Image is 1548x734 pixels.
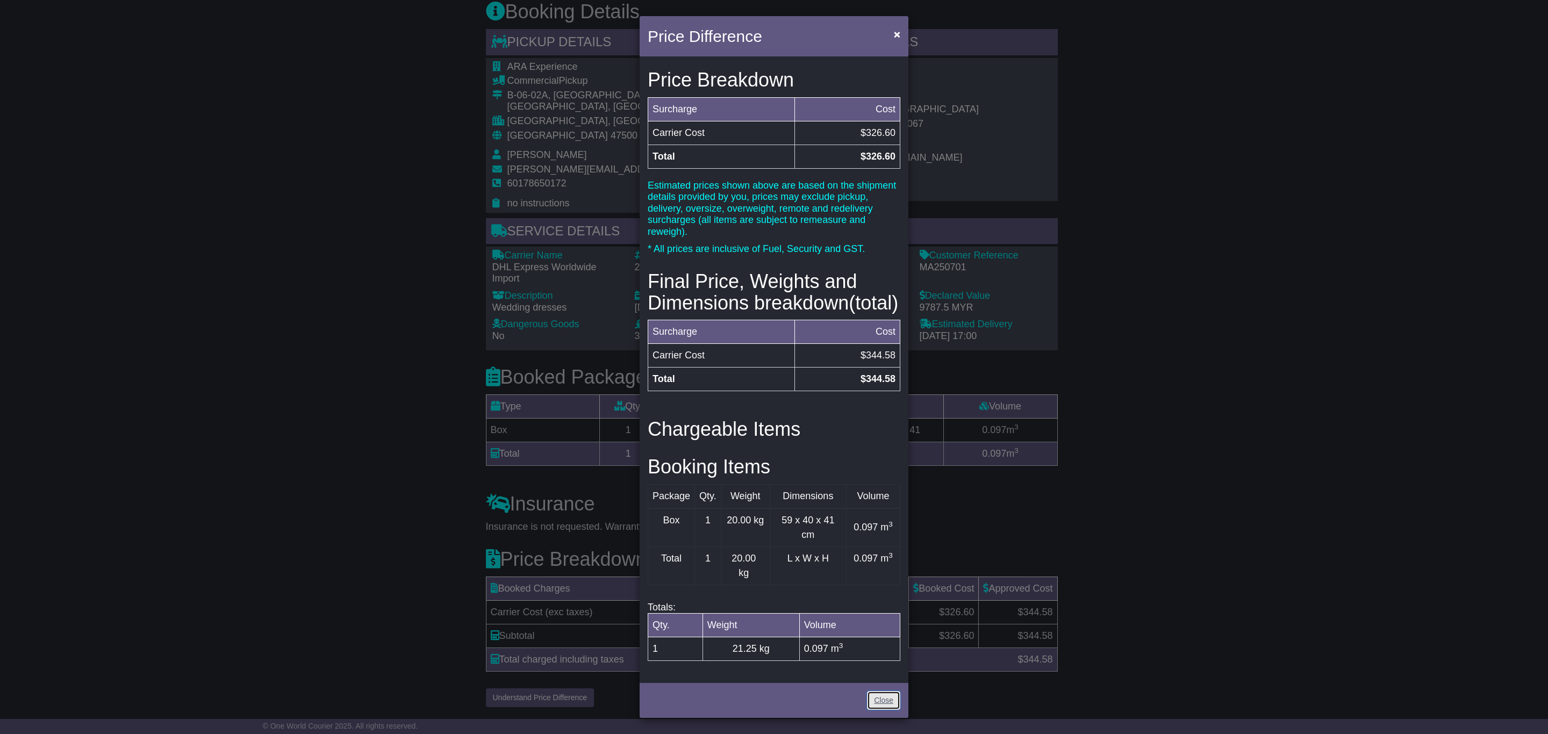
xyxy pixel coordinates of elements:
[648,320,795,344] td: Surcharge
[794,121,900,145] td: $326.60
[648,637,703,661] td: 1
[867,691,900,710] a: Close
[648,271,900,313] h3: Final Price, Weights and Dimensions breakdown(total)
[648,368,795,391] td: Total
[799,614,900,637] td: Volume
[894,28,900,40] span: ×
[648,602,676,613] span: Totals:
[648,419,900,440] h3: Chargeable Items
[847,546,900,585] td: 0.097 m
[770,546,846,585] td: L x W x H
[847,508,900,547] td: 0.097 m
[648,69,900,91] h3: Price Breakdown
[648,24,762,48] h4: Price Difference
[721,546,770,585] td: 20.00 kg
[770,508,846,547] td: 59 x 40 x 41 cm
[794,320,900,344] td: Cost
[794,368,900,391] td: $344.58
[695,484,721,508] td: Qty.
[794,97,900,121] td: Cost
[721,508,770,547] td: 20.00 kg
[648,484,695,508] td: Package
[888,551,893,559] sup: 3
[804,643,843,654] span: 0.097 m
[648,145,795,168] td: Total
[648,456,900,478] h3: Booking Items
[770,484,846,508] td: Dimensions
[794,145,900,168] td: $326.60
[648,614,703,637] td: Qty.
[733,643,770,654] span: 21.25 kg
[695,546,721,585] td: 1
[648,546,695,585] td: Total
[721,484,770,508] td: Weight
[648,121,795,145] td: Carrier Cost
[653,513,690,528] div: Box
[888,520,893,528] sup: 3
[648,180,900,238] p: Estimated prices shown above are based on the shipment details provided by you, prices may exclud...
[648,243,900,255] p: * All prices are inclusive of Fuel, Security and GST.
[839,642,843,650] sup: 3
[648,344,795,368] td: Carrier Cost
[847,484,900,508] td: Volume
[648,97,795,121] td: Surcharge
[794,344,900,368] td: $344.58
[888,23,906,45] button: Close
[695,508,721,547] td: 1
[703,614,799,637] td: Weight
